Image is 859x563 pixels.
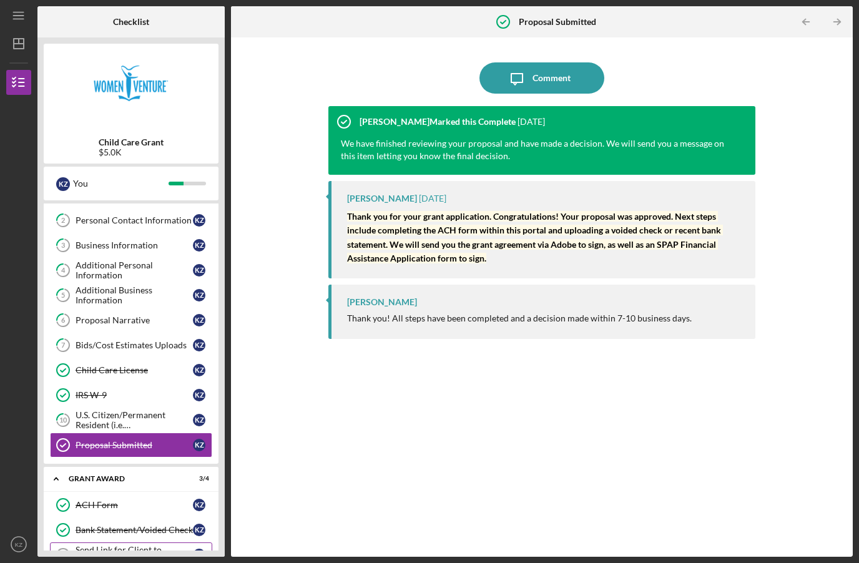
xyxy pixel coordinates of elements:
b: Checklist [113,17,149,27]
div: K Z [193,389,205,401]
div: [PERSON_NAME] [347,193,417,203]
div: Child Care License [76,365,193,375]
div: K Z [193,289,205,301]
button: Comment [479,62,604,94]
a: 2Personal Contact InformationKZ [50,208,212,233]
div: Proposal Submitted [76,440,193,450]
mark: Thank you for your grant application. Congratulations! Your proposal was approved. Next steps inc... [347,211,723,263]
a: Child Care LicenseKZ [50,358,212,383]
div: K Z [56,177,70,191]
div: K Z [193,439,205,451]
tspan: 5 [61,291,65,300]
div: Bank Statement/Voided Check [76,525,193,535]
a: 4Additional Personal InformationKZ [50,258,212,283]
div: K Z [193,214,205,227]
a: 6Proposal NarrativeKZ [50,308,212,333]
div: Personal Contact Information [76,215,193,225]
div: 3 / 4 [187,475,209,482]
a: 10U.S. Citizen/Permanent Resident (i.e. [DEMOGRAPHIC_DATA])?KZ [50,408,212,433]
div: [PERSON_NAME] [347,297,417,307]
a: IRS W-9KZ [50,383,212,408]
time: 2025-06-17 18:19 [518,117,545,127]
b: Child Care Grant [99,137,164,147]
div: Business Information [76,240,193,250]
tspan: 4 [61,267,66,275]
a: Bank Statement/Voided CheckKZ [50,517,212,542]
div: Grant Award [69,475,178,482]
tspan: 7 [61,341,66,350]
div: IRS W-9 [76,390,193,400]
div: $5.0K [99,147,164,157]
div: Proposal Narrative [76,315,193,325]
tspan: 6 [61,316,66,325]
a: 5Additional Business InformationKZ [50,283,212,308]
div: K Z [193,314,205,326]
time: 2025-06-17 18:19 [419,193,446,203]
div: K Z [193,524,205,536]
tspan: 10 [59,416,67,424]
a: 7Bids/Cost Estimates UploadsKZ [50,333,212,358]
div: K Z [193,364,205,376]
a: Proposal SubmittedKZ [50,433,212,458]
div: Bids/Cost Estimates Uploads [76,340,193,350]
div: Additional Personal Information [76,260,193,280]
div: K Z [193,499,205,511]
button: KZ [6,532,31,557]
div: U.S. Citizen/Permanent Resident (i.e. [DEMOGRAPHIC_DATA])? [76,410,193,430]
div: We have finished reviewing your proposal and have made a decision. We will send you a message on ... [341,137,730,162]
b: Proposal Submitted [519,17,596,27]
div: ACH Form [76,500,193,510]
div: K Z [193,264,205,277]
img: Product logo [44,50,218,125]
div: Comment [533,62,571,94]
text: KZ [15,541,22,548]
tspan: 3 [61,242,65,250]
div: K Z [193,239,205,252]
tspan: 2 [61,217,65,225]
div: [PERSON_NAME] Marked this Complete [360,117,516,127]
a: 3Business InformationKZ [50,233,212,258]
div: You [73,173,169,194]
a: ACH FormKZ [50,492,212,517]
div: Thank you! All steps have been completed and a decision made within 7-10 business days. [347,313,692,323]
div: Additional Business Information [76,285,193,305]
div: K Z [193,549,205,561]
div: K Z [193,414,205,426]
div: K Z [193,339,205,351]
